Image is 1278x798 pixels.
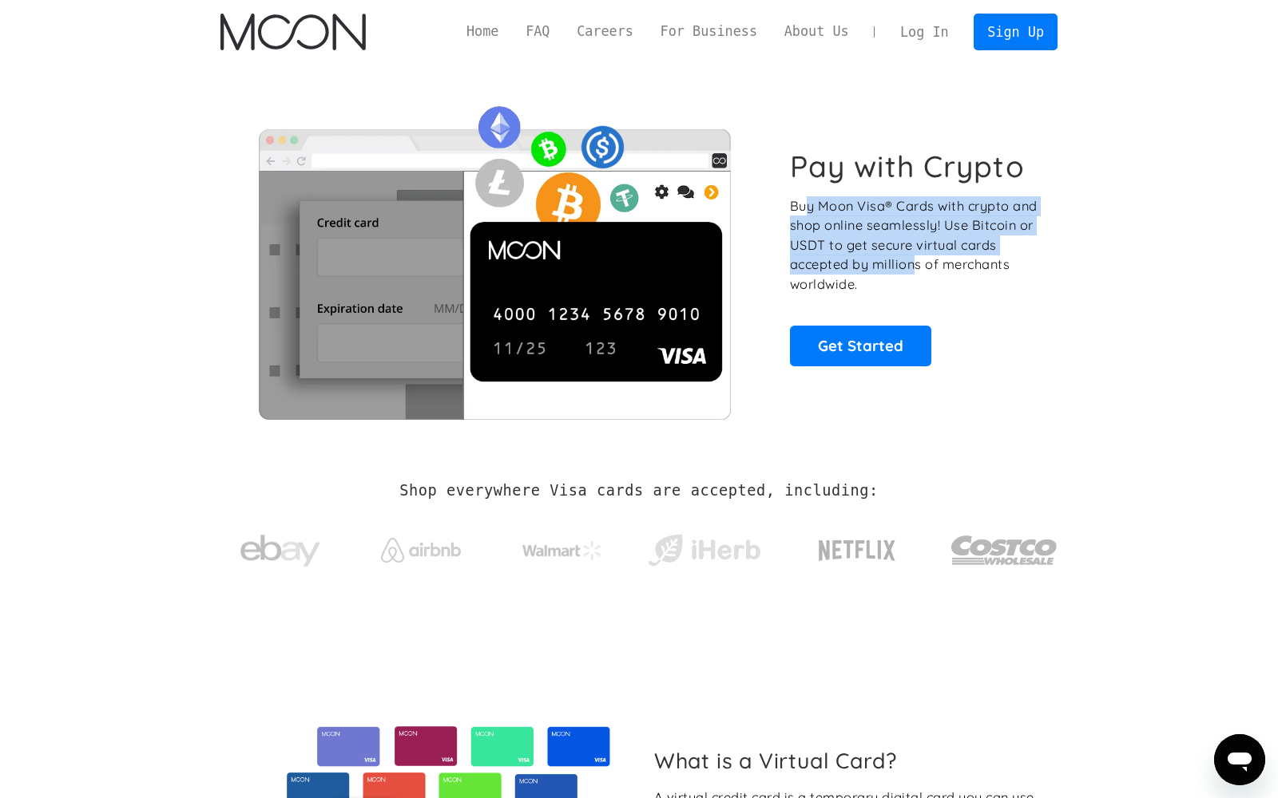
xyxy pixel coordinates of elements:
[887,14,962,49] a: Log In
[790,326,931,365] a: Get Started
[240,526,320,576] img: ebay
[220,510,339,584] a: ebay
[563,22,646,41] a: Careers
[220,14,365,50] a: home
[453,22,512,41] a: Home
[790,196,1040,294] p: Buy Moon Visa® Cards with crypto and shop online seamlessly! Use Bitcoin or USDT to get secure vi...
[1214,734,1265,785] iframe: Button to launch messaging window
[220,14,365,50] img: Moon Logo
[512,22,563,41] a: FAQ
[771,22,863,41] a: About Us
[220,95,768,419] img: Moon Cards let you spend your crypto anywhere Visa is accepted.
[974,14,1057,49] a: Sign Up
[951,520,1058,580] img: Costco
[381,538,461,563] img: Airbnb
[786,515,929,579] a: Netflix
[503,525,622,568] a: Walmart
[645,514,764,579] a: iHerb
[647,22,771,41] a: For Business
[951,504,1058,588] a: Costco
[522,541,602,560] img: Walmart
[362,522,481,571] a: Airbnb
[645,530,764,571] img: iHerb
[790,148,1025,184] h1: Pay with Crypto
[654,748,1045,773] h2: What is a Virtual Card?
[817,531,897,571] img: Netflix
[399,482,878,500] h2: Shop everywhere Visa cards are accepted, including:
